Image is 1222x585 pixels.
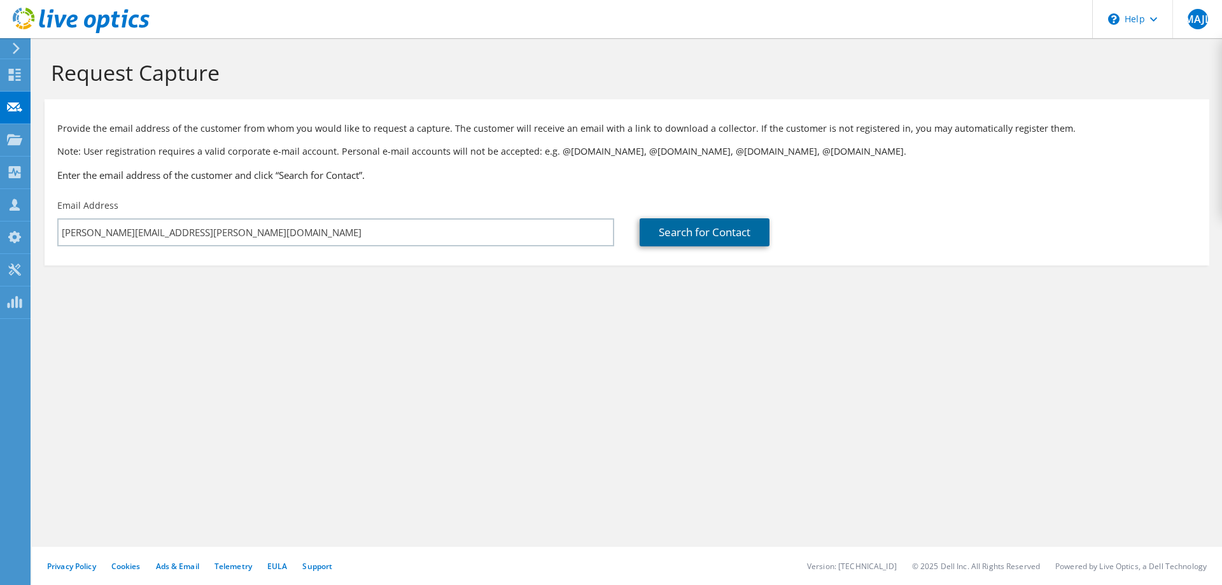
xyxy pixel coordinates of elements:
[156,561,199,572] a: Ads & Email
[111,561,141,572] a: Cookies
[47,561,96,572] a: Privacy Policy
[57,199,118,212] label: Email Address
[51,59,1197,86] h1: Request Capture
[302,561,332,572] a: Support
[57,168,1197,182] h3: Enter the email address of the customer and click “Search for Contact”.
[912,561,1040,572] li: © 2025 Dell Inc. All Rights Reserved
[640,218,769,246] a: Search for Contact
[57,144,1197,159] p: Note: User registration requires a valid corporate e-mail account. Personal e-mail accounts will ...
[1108,13,1120,25] svg: \n
[1055,561,1207,572] li: Powered by Live Optics, a Dell Technology
[807,561,897,572] li: Version: [TECHNICAL_ID]
[214,561,252,572] a: Telemetry
[1188,9,1208,29] span: MAJL
[57,122,1197,136] p: Provide the email address of the customer from whom you would like to request a capture. The cust...
[267,561,287,572] a: EULA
